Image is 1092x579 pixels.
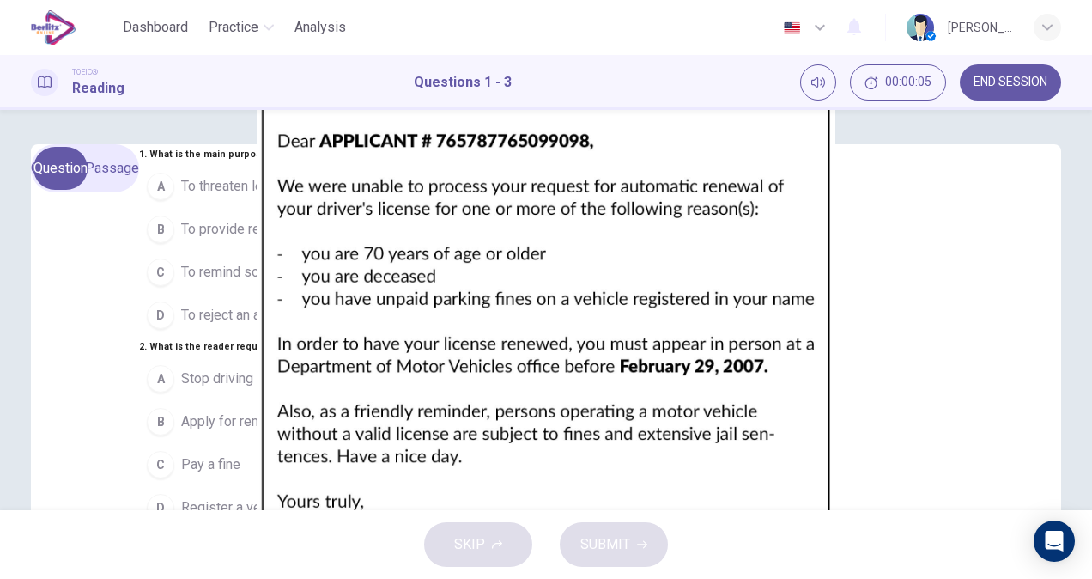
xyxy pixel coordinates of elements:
[294,17,346,38] span: Analysis
[907,14,934,41] img: Profile picture
[948,17,1013,38] div: [PERSON_NAME] [PERSON_NAME] [PERSON_NAME]
[414,72,512,93] h1: Questions 1 - 3
[781,21,803,34] img: en
[72,78,124,99] h1: Reading
[850,64,946,101] button: 00:00:05
[974,76,1047,89] span: END SESSION
[288,12,353,43] button: Analysis
[116,12,195,43] button: Dashboard
[850,64,946,101] div: Hide
[800,64,836,101] div: Mute
[72,66,98,78] span: TOEIC®
[31,10,116,45] a: EduSynch logo
[123,17,188,38] span: Dashboard
[209,17,258,38] span: Practice
[1034,521,1075,562] div: Open Intercom Messenger
[202,12,281,43] button: Practice
[885,76,931,89] span: 00:00:05
[31,10,76,45] img: EduSynch logo
[960,64,1061,101] button: END SESSION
